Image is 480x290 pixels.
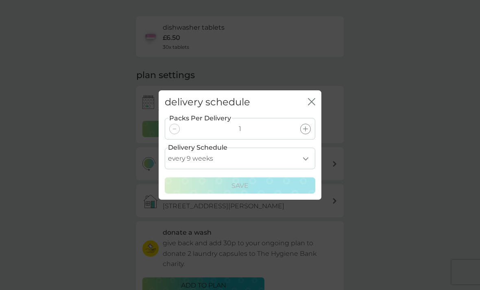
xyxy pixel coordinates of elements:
[168,113,232,124] label: Packs Per Delivery
[239,124,241,134] p: 1
[168,142,227,153] label: Delivery Schedule
[308,98,315,107] button: close
[165,177,315,194] button: Save
[231,181,249,191] p: Save
[165,96,250,108] h2: delivery schedule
